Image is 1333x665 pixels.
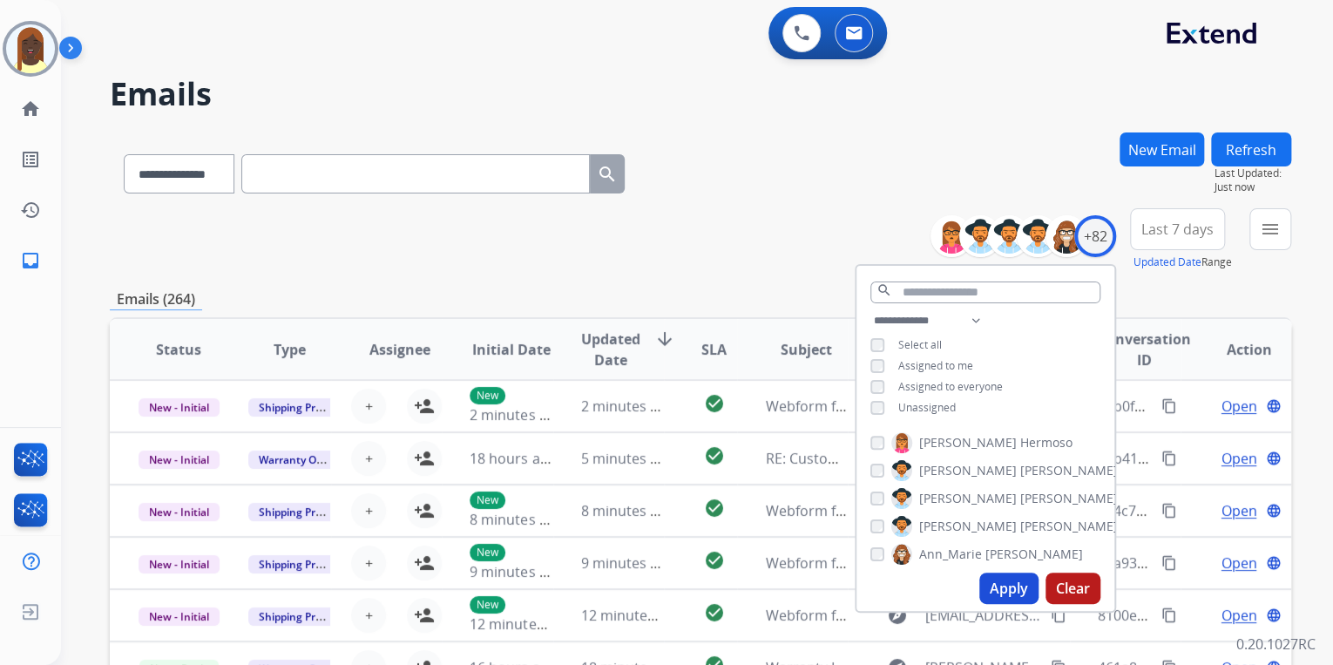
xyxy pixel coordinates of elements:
[1161,503,1177,519] mat-icon: content_copy
[979,573,1039,604] button: Apply
[470,449,556,468] span: 18 hours ago
[1098,329,1191,370] span: Conversation ID
[1133,254,1232,269] span: Range
[1120,132,1204,166] button: New Email
[1266,503,1282,519] mat-icon: language
[1020,434,1072,451] span: Hermoso
[654,329,675,349] mat-icon: arrow_downward
[898,337,942,352] span: Select all
[365,553,373,573] span: +
[898,379,1003,394] span: Assigned to everyone
[597,164,618,185] mat-icon: search
[20,149,41,170] mat-icon: list_alt
[365,396,373,417] span: +
[20,200,41,221] mat-icon: history
[248,607,368,626] span: Shipping Protection
[581,329,640,370] span: Updated Date
[703,602,724,623] mat-icon: check_circle
[765,501,1268,520] span: Webform from [PERSON_NAME][EMAIL_ADDRESS][DOMAIN_NAME] on [DATE]
[414,448,435,469] mat-icon: person_add
[248,451,338,469] span: Warranty Ops
[581,553,674,573] span: 9 minutes ago
[703,393,724,414] mat-icon: check_circle
[1133,255,1201,269] button: Updated Date
[6,24,55,73] img: avatar
[1266,607,1282,623] mat-icon: language
[470,492,505,509] p: New
[139,503,220,521] span: New - Initial
[248,503,368,521] span: Shipping Protection
[470,510,563,529] span: 8 minutes ago
[1215,166,1291,180] span: Last Updated:
[1266,398,1282,414] mat-icon: language
[351,546,386,580] button: +
[470,614,571,634] span: 12 minutes ago
[470,544,505,561] p: New
[369,339,430,360] span: Assignee
[1215,180,1291,194] span: Just now
[781,339,832,360] span: Subject
[1221,605,1256,626] span: Open
[1221,448,1256,469] span: Open
[414,605,435,626] mat-icon: person_add
[365,500,373,521] span: +
[1051,607,1066,623] mat-icon: content_copy
[1161,555,1177,571] mat-icon: content_copy
[765,397,1160,416] span: Webform from [EMAIL_ADDRESS][DOMAIN_NAME] on [DATE]
[1181,319,1291,380] th: Action
[1221,500,1256,521] span: Open
[248,555,368,573] span: Shipping Protection
[248,398,368,417] span: Shipping Protection
[765,553,1160,573] span: Webform from [EMAIL_ADDRESS][DOMAIN_NAME] on [DATE]
[1161,398,1177,414] mat-icon: content_copy
[20,250,41,271] mat-icon: inbox
[414,396,435,417] mat-icon: person_add
[470,387,505,404] p: New
[1161,451,1177,466] mat-icon: content_copy
[1266,555,1282,571] mat-icon: language
[110,288,202,310] p: Emails (264)
[898,358,973,373] span: Assigned to me
[139,607,220,626] span: New - Initial
[139,398,220,417] span: New - Initial
[351,389,386,424] button: +
[351,493,386,528] button: +
[919,518,1017,535] span: [PERSON_NAME]
[470,562,563,581] span: 9 minutes ago
[1141,226,1214,233] span: Last 7 days
[351,441,386,476] button: +
[1045,573,1100,604] button: Clear
[1236,634,1316,655] p: 0.20.1027RC
[1020,490,1118,507] span: [PERSON_NAME]
[919,434,1017,451] span: [PERSON_NAME]
[701,339,727,360] span: SLA
[414,500,435,521] mat-icon: person_add
[581,397,674,416] span: 2 minutes ago
[139,555,220,573] span: New - Initial
[919,462,1017,479] span: [PERSON_NAME]
[1221,396,1256,417] span: Open
[581,501,674,520] span: 8 minutes ago
[110,77,1291,112] h2: Emails
[985,546,1083,563] span: [PERSON_NAME]
[470,596,505,614] p: New
[765,606,1160,625] span: Webform from [EMAIL_ADDRESS][DOMAIN_NAME] on [DATE]
[703,498,724,519] mat-icon: check_circle
[139,451,220,469] span: New - Initial
[365,605,373,626] span: +
[1260,219,1281,240] mat-icon: menu
[471,339,550,360] span: Initial Date
[898,400,956,415] span: Unassigned
[274,339,306,360] span: Type
[703,445,724,466] mat-icon: check_circle
[1074,215,1116,257] div: +82
[1221,553,1256,573] span: Open
[1266,451,1282,466] mat-icon: language
[20,98,41,119] mat-icon: home
[156,339,201,360] span: Status
[351,598,386,633] button: +
[414,553,435,573] mat-icon: person_add
[470,405,563,424] span: 2 minutes ago
[876,282,892,298] mat-icon: search
[703,550,724,571] mat-icon: check_circle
